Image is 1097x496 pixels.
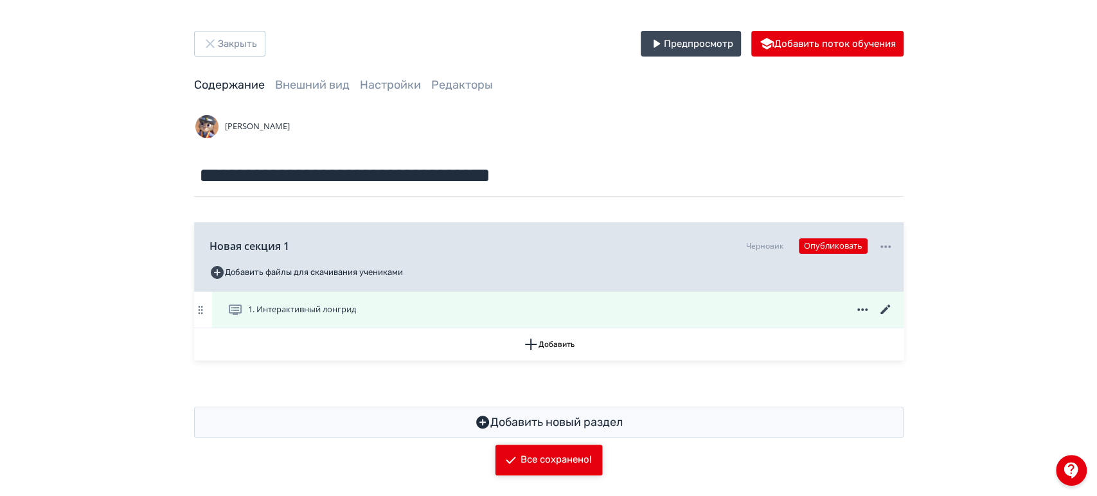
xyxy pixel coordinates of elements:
[799,238,868,254] button: Опубликовать
[194,31,265,57] button: Закрыть
[194,78,265,92] a: Содержание
[194,328,904,360] button: Добавить
[360,78,421,92] a: Настройки
[248,303,356,316] span: 1. Интерактивный лонгрид
[641,31,741,57] button: Предпросмотр
[746,240,783,252] div: Черновик
[751,31,904,57] button: Добавить поток обучения
[194,292,904,328] div: 1. Интерактивный лонгрид
[210,262,403,283] button: Добавить файлы для скачивания учениками
[194,114,220,139] img: Avatar
[210,238,289,254] span: Новая секция 1
[431,78,493,92] a: Редакторы
[275,78,350,92] a: Внешний вид
[194,407,904,438] button: Добавить новый раздел
[521,454,592,466] div: Все сохранено!
[225,120,290,133] span: [PERSON_NAME]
